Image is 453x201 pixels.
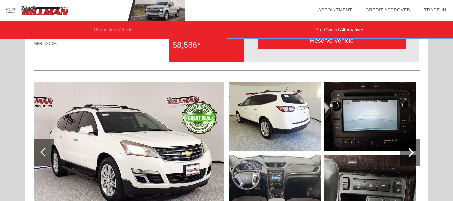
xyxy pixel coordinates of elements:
div: $8,586* [173,36,240,54]
a: Appointment [318,7,352,12]
img: 4aa7dca13684eedd5c48bbb08e215cff.jpg [229,82,321,151]
span: MFR. CODE: [34,41,57,46]
img: 811671780a1df25d25ba6213acdb97d6.jpg [324,82,416,151]
a: Credit Approved [365,7,410,12]
div: Quoted on [DATE] 7:25:03 AM [34,51,420,61]
a: Trade-In [424,7,446,12]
